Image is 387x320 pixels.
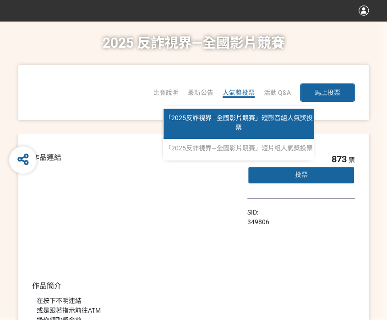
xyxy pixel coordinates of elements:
[164,109,314,139] a: 「2025反詐視界—全國影片競賽」短影音組人氣獎投票
[32,281,61,290] span: 作品簡介
[247,209,269,226] span: SID: 349806
[164,139,314,158] a: 「2025反詐視界—全國影片競賽」短片組人氣獎投票
[264,89,291,96] a: 活動 Q&A
[165,144,313,152] span: 「2025反詐視界—全國影片競賽」短片組人氣獎投票
[300,83,355,102] button: 馬上投票
[315,89,340,96] span: 馬上投票
[103,21,285,65] h1: 2025 反詐視界—全國影片競賽
[153,89,179,96] a: 比賽說明
[223,89,255,96] span: 人氣獎投票
[332,154,347,165] span: 873
[165,114,313,131] span: 「2025反詐視界—全國影片競賽」短影音組人氣獎投票
[275,208,321,217] iframe: IFrame Embed
[349,156,355,164] span: 票
[294,171,307,178] span: 投票
[32,153,61,162] span: 作品連結
[188,89,213,96] a: 最新公告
